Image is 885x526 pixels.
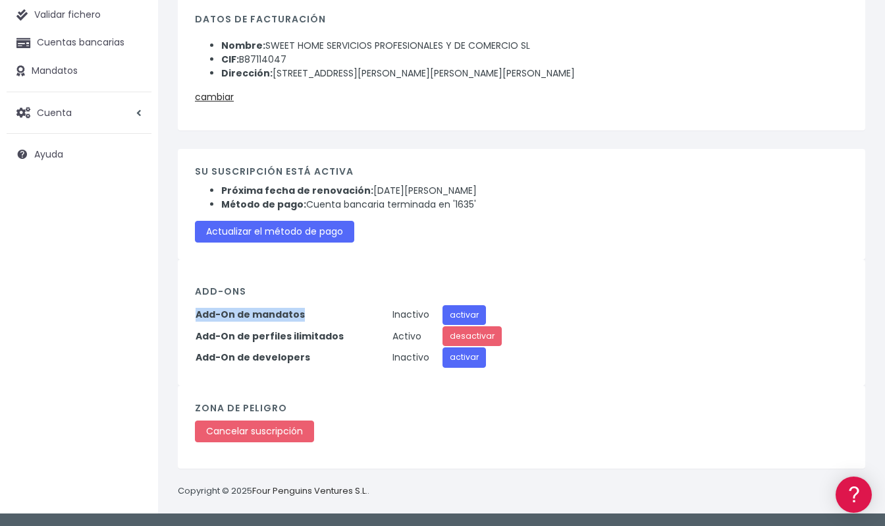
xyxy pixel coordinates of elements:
[7,1,151,29] a: Validar fichero
[195,166,848,177] h3: Su suscripción está activa
[13,262,250,274] div: Facturación
[13,228,250,248] a: Perfiles de empresas
[392,305,442,326] td: Inactivo
[252,484,367,497] a: Four Penguins Ventures S.L.
[13,187,250,208] a: Problemas habituales
[13,316,250,329] div: Programadores
[443,305,486,325] a: activar
[196,308,305,321] strong: Add-On de mandatos
[13,112,250,132] a: Información general
[221,53,848,67] li: B87114047
[221,67,848,80] li: [STREET_ADDRESS][PERSON_NAME][PERSON_NAME][PERSON_NAME]
[196,351,310,364] strong: Add-On de developers
[195,286,848,297] h4: Add-Ons
[7,140,151,168] a: Ayuda
[13,92,250,104] div: Información general
[178,484,369,498] p: Copyright © 2025 .
[221,184,373,197] strong: Próxima fecha de renovación:
[221,198,848,212] li: Cuenta bancaria terminada en '1635'
[13,146,250,158] div: Convertir ficheros
[221,198,306,211] strong: Método de pago:
[221,53,239,66] strong: CIF:
[13,208,250,228] a: Videotutoriales
[443,326,502,346] a: desactivar
[13,353,250,376] button: Contáctanos
[195,90,234,103] a: cambiar
[7,57,151,85] a: Mandatos
[392,347,442,368] td: Inactivo
[34,148,63,161] span: Ayuda
[13,283,250,303] a: General
[443,347,486,367] a: activar
[7,29,151,57] a: Cuentas bancarias
[37,105,72,119] span: Cuenta
[392,326,442,347] td: Activo
[195,14,848,32] h4: Datos de facturación
[13,167,250,187] a: Formatos
[195,221,354,243] a: Actualizar el método de pago
[221,184,848,198] li: [DATE][PERSON_NAME]
[221,39,265,52] strong: Nombre:
[7,99,151,127] a: Cuenta
[181,380,254,392] a: POWERED BY ENCHANT
[195,421,314,442] a: Cancelar suscripción
[13,337,250,357] a: API
[196,330,344,343] strong: Add-On de perfiles ilimitados
[221,39,848,53] li: SWEET HOME SERVICIOS PROFESIONALES Y DE COMERCIO SL
[195,403,848,414] h4: Zona de peligro
[221,67,273,80] strong: Dirección:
